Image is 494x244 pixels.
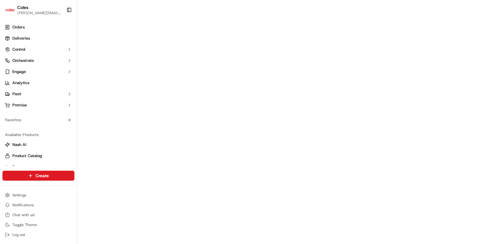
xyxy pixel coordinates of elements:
[2,211,74,219] button: Chat with us!
[12,153,42,159] span: Product Catalog
[12,232,25,237] span: Log out
[17,11,61,15] button: [PERSON_NAME][EMAIL_ADDRESS][DOMAIN_NAME]
[12,24,25,30] span: Orders
[12,212,35,217] span: Chat with us!
[5,5,15,15] img: Coles
[2,100,74,110] button: Promise
[12,102,27,108] span: Promise
[2,115,74,125] div: Favorites
[2,230,74,239] button: Log out
[2,130,74,140] div: Available Products
[2,56,74,66] button: Orchestrate
[12,222,37,227] span: Toggle Theme
[12,142,26,148] span: Nash AI
[12,36,30,41] span: Deliveries
[2,22,74,32] a: Orders
[5,164,72,170] a: Returns
[12,193,26,198] span: Settings
[2,191,74,199] button: Settings
[12,58,34,63] span: Orchestrate
[17,4,28,11] button: Coles
[2,78,74,88] a: Analytics
[2,171,74,181] button: Create
[5,142,72,148] a: Nash AI
[2,67,74,77] button: Engage
[2,33,74,43] a: Deliveries
[2,220,74,229] button: Toggle Theme
[36,173,49,179] span: Create
[2,162,74,172] button: Returns
[12,47,25,52] span: Control
[12,91,21,97] span: Fleet
[2,140,74,150] button: Nash AI
[2,2,64,17] button: ColesColes[PERSON_NAME][EMAIL_ADDRESS][DOMAIN_NAME]
[12,80,29,86] span: Analytics
[12,69,26,75] span: Engage
[12,203,34,208] span: Notifications
[2,151,74,161] button: Product Catalog
[2,45,74,54] button: Control
[5,153,72,159] a: Product Catalog
[2,201,74,209] button: Notifications
[2,89,74,99] button: Fleet
[12,164,26,170] span: Returns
